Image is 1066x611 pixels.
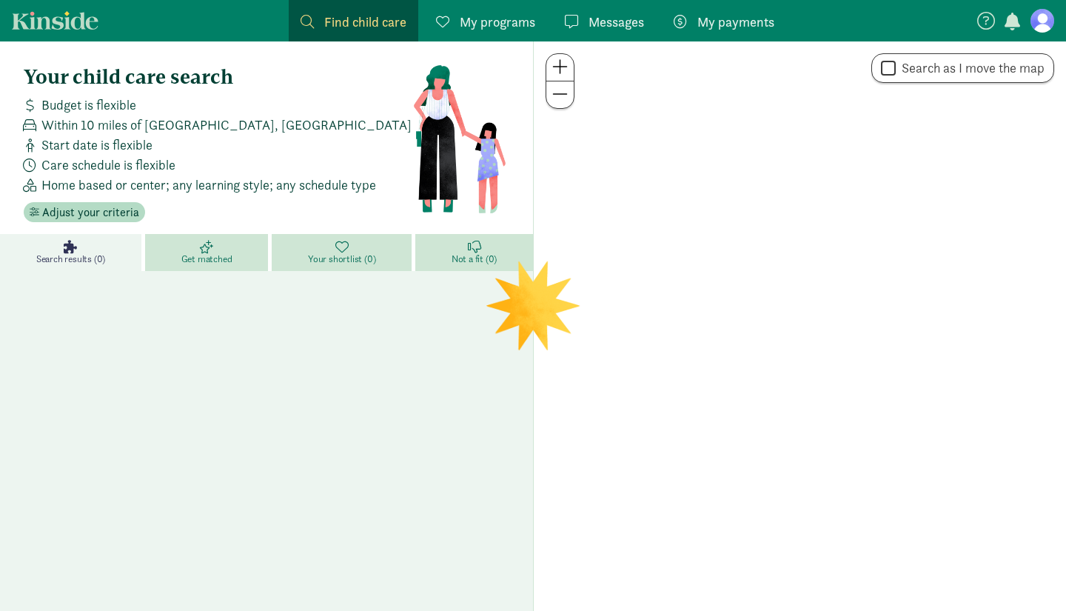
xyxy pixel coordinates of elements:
[24,65,412,89] h4: Your child care search
[324,12,406,32] span: Find child care
[24,202,145,223] button: Adjust your criteria
[896,59,1045,77] label: Search as I move the map
[41,175,376,195] span: Home based or center; any learning style; any schedule type
[460,12,535,32] span: My programs
[415,234,533,271] a: Not a fit (0)
[181,253,232,265] span: Get matched
[589,12,644,32] span: Messages
[41,155,175,175] span: Care schedule is flexible
[308,253,375,265] span: Your shortlist (0)
[36,253,105,265] span: Search results (0)
[145,234,272,271] a: Get matched
[42,204,139,221] span: Adjust your criteria
[272,234,415,271] a: Your shortlist (0)
[697,12,774,32] span: My payments
[12,11,98,30] a: Kinside
[41,135,152,155] span: Start date is flexible
[452,253,497,265] span: Not a fit (0)
[41,95,136,115] span: Budget is flexible
[41,115,412,135] span: Within 10 miles of [GEOGRAPHIC_DATA], [GEOGRAPHIC_DATA]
